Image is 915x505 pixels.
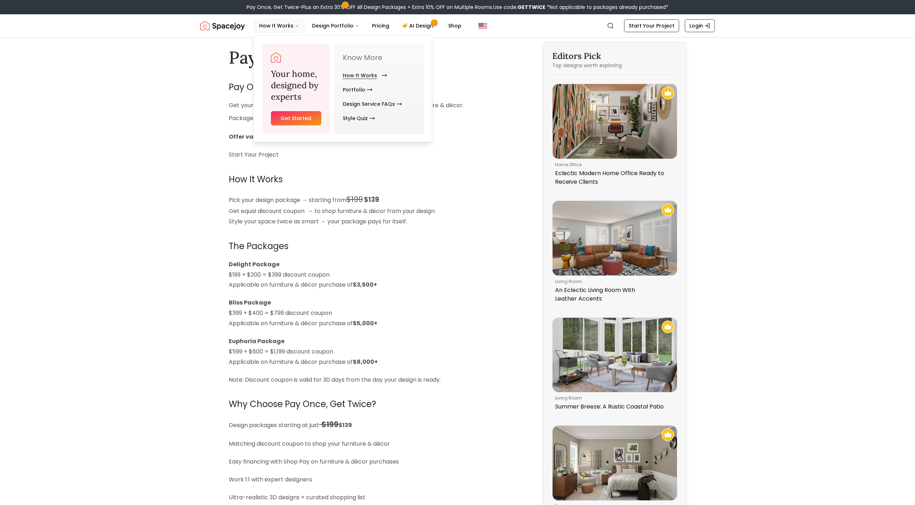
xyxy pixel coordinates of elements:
[364,195,379,204] span: $139
[685,19,715,32] a: Login
[229,193,525,227] p: Pick your design package → starting from Get equal discount coupon → to shop furniture & décor fr...
[229,439,525,449] p: Matching discount coupon to shop your furniture & décor
[229,172,525,187] h2: How It Works
[200,14,715,37] nav: Global
[553,426,677,500] img: Wall Art & Décor Fill This Mid-Century Eclectic Bedroom
[271,111,321,125] a: Get Started
[271,53,281,63] a: Spacejoy
[229,375,525,385] p: Note: Discount coupon is valid for 30 days from the day your design is ready.
[343,83,372,97] a: Portfolio
[552,62,677,69] p: Top designs worth exploring
[396,19,441,33] a: AI Design
[343,68,384,83] a: How It Works
[353,358,378,366] strong: $8,000+
[442,19,467,33] a: Shop
[343,111,375,125] a: Style Quiz
[553,318,677,392] img: Summer Breeze: A Rustic Coastal Patio
[229,259,525,290] p: $199 + $200 = $399 discount coupon Applicable on furniture & décor purchase of
[229,457,525,467] p: Easy financing with Shop Pay on furniture & décor purchases
[553,201,677,276] img: An Eclectic Living Room With Leather Accents
[343,53,415,63] p: Know More
[200,19,245,33] img: Spacejoy Logo
[555,162,672,168] p: home office
[555,395,672,401] p: living room
[552,50,677,62] h3: Editors Pick
[229,396,525,412] h2: Why Choose Pay Once, Get Twice?
[555,402,672,411] p: Summer Breeze: A Rustic Coastal Patio
[552,317,677,414] a: Summer Breeze: A Rustic Coastal PatioRecommended Spacejoy Design - Summer Breeze: A Rustic Coasta...
[624,19,679,32] a: Start Your Project
[229,492,525,503] p: Ultra-realistic 3D designs + curated shopping list
[229,298,525,328] p: $399 + $400 = $799 discount coupon Applicable on furniture & décor purchase of
[229,47,525,68] h1: Pay Once, Get Twice
[346,194,363,204] span: $199
[518,4,545,11] b: GETTWICE
[306,19,365,33] button: Design Portfolio
[555,279,672,284] p: living room
[662,87,674,99] img: Recommended Spacejoy Design - Eclectic Modern Home Office Ready to Receive Clients
[253,19,467,33] nav: Main
[229,475,525,485] p: Work 1:1 with expert designers
[229,298,271,307] strong: Bliss Package
[353,319,377,327] strong: $5,000+
[271,53,281,63] img: Spacejoy Logo
[247,4,668,11] div: Pay Once, Get Twice-Plus an Extra 30% OFF All Design Packages + Extra 10% OFF on Multiple Rooms.
[229,260,280,268] strong: Delight Package
[552,84,677,189] a: Eclectic Modern Home Office Ready to Receive ClientsRecommended Spacejoy Design - Eclectic Modern...
[271,68,321,103] h3: Your home, designed by experts
[343,97,402,111] a: Design Service FAQs
[254,35,432,143] div: How It Works
[662,321,674,333] img: Recommended Spacejoy Design - Summer Breeze: A Rustic Coastal Patio
[479,21,487,30] img: United States
[662,429,674,441] img: Recommended Spacejoy Design - Wall Art & Décor Fill This Mid-Century Eclectic Bedroom
[229,238,525,254] h2: The Packages
[321,419,338,430] span: $199
[552,200,677,306] a: An Eclectic Living Room With Leather AccentsRecommended Spacejoy Design - An Eclectic Living Room...
[662,204,674,216] img: Recommended Spacejoy Design - An Eclectic Living Room With Leather Accents
[321,421,352,429] strong: $139
[229,133,350,141] strong: Offer valid from [DATE] through [DATE].
[553,84,677,159] img: Eclectic Modern Home Office Ready to Receive Clients
[200,19,245,33] a: Spacejoy
[555,286,672,303] p: An Eclectic Living Room With Leather Accents
[229,100,525,124] p: Get your dream design package + matching discount coupon for furniture & décor. Packages start at...
[229,336,525,367] p: $599 + $600 = $1,199 discount coupon Applicable on furniture & décor purchase of
[545,4,668,11] span: *Not applicable to packages already purchased*
[493,4,545,11] span: Use code:
[229,418,525,431] p: Design packages starting at just
[229,150,525,160] p: Start Your Project
[353,281,377,289] strong: $3,500+
[229,337,285,345] strong: Euphoria Package
[366,19,395,33] a: Pricing
[253,19,305,33] button: How It Works
[555,169,672,186] p: Eclectic Modern Home Office Ready to Receive Clients
[229,79,525,95] h2: Pay Once, Get Twice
